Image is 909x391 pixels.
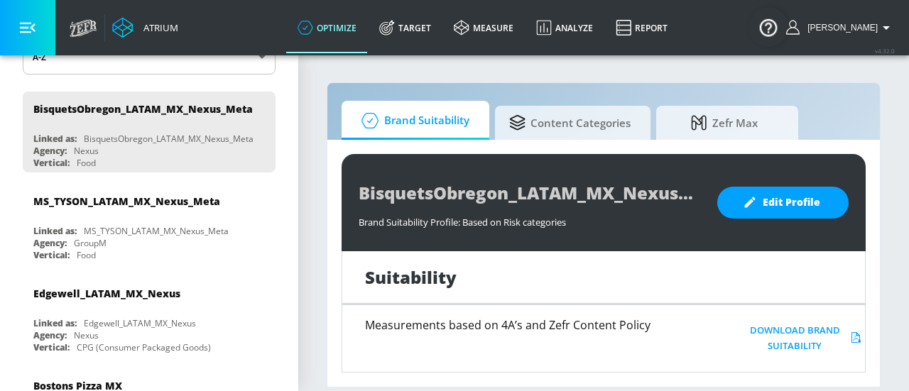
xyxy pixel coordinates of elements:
[359,209,703,228] div: Brand Suitability Profile: Based on Risk categories
[33,287,180,300] div: Edgewell_LATAM_MX_Nexus
[84,225,229,237] div: MS_TYSON_LATAM_MX_Nexus_Meta
[23,276,276,357] div: Edgewell_LATAM_MX_NexusLinked as:Edgewell_LATAM_MX_NexusAgency:NexusVertical:CPG (Consumer Packag...
[604,2,679,53] a: Report
[33,249,70,261] div: Vertical:
[84,317,196,329] div: Edgewell_LATAM_MX_Nexus
[670,106,778,140] span: Zefr Max
[33,194,220,208] div: MS_TYSON_LATAM_MX_Nexus_Meta
[356,104,469,138] span: Brand Suitability
[112,17,178,38] a: Atrium
[509,106,631,140] span: Content Categories
[33,133,77,145] div: Linked as:
[23,184,276,265] div: MS_TYSON_LATAM_MX_Nexus_MetaLinked as:MS_TYSON_LATAM_MX_Nexus_MetaAgency:GroupMVertical:Food
[33,317,77,329] div: Linked as:
[23,39,276,75] div: A-Z
[875,47,895,55] span: v 4.32.0
[442,2,525,53] a: measure
[77,249,96,261] div: Food
[286,2,368,53] a: optimize
[525,2,604,53] a: Analyze
[74,237,107,249] div: GroupM
[33,341,70,353] div: Vertical:
[138,21,178,34] div: Atrium
[717,187,849,219] button: Edit Profile
[74,145,99,157] div: Nexus
[23,92,276,172] div: BisquetsObregon_LATAM_MX_Nexus_MetaLinked as:BisquetsObregon_LATAM_MX_Nexus_MetaAgency:NexusVerti...
[365,319,698,331] h6: Measurements based on 4A’s and Zefr Content Policy
[77,341,211,353] div: CPG (Consumer Packaged Goods)
[786,19,895,36] button: [PERSON_NAME]
[740,319,865,358] button: Download Brand Suitability
[33,102,253,116] div: BisquetsObregon_LATAM_MX_Nexus_Meta
[77,157,96,169] div: Food
[33,157,70,169] div: Vertical:
[368,2,442,53] a: Target
[749,7,788,47] button: Open Resource Center
[365,265,457,289] h1: Suitability
[746,194,820,211] span: Edit Profile
[33,145,67,157] div: Agency:
[33,329,67,341] div: Agency:
[802,23,878,33] span: login as: ana.cruz@groupm.com
[33,225,77,237] div: Linked as:
[84,133,254,145] div: BisquetsObregon_LATAM_MX_Nexus_Meta
[74,329,99,341] div: Nexus
[33,237,67,249] div: Agency:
